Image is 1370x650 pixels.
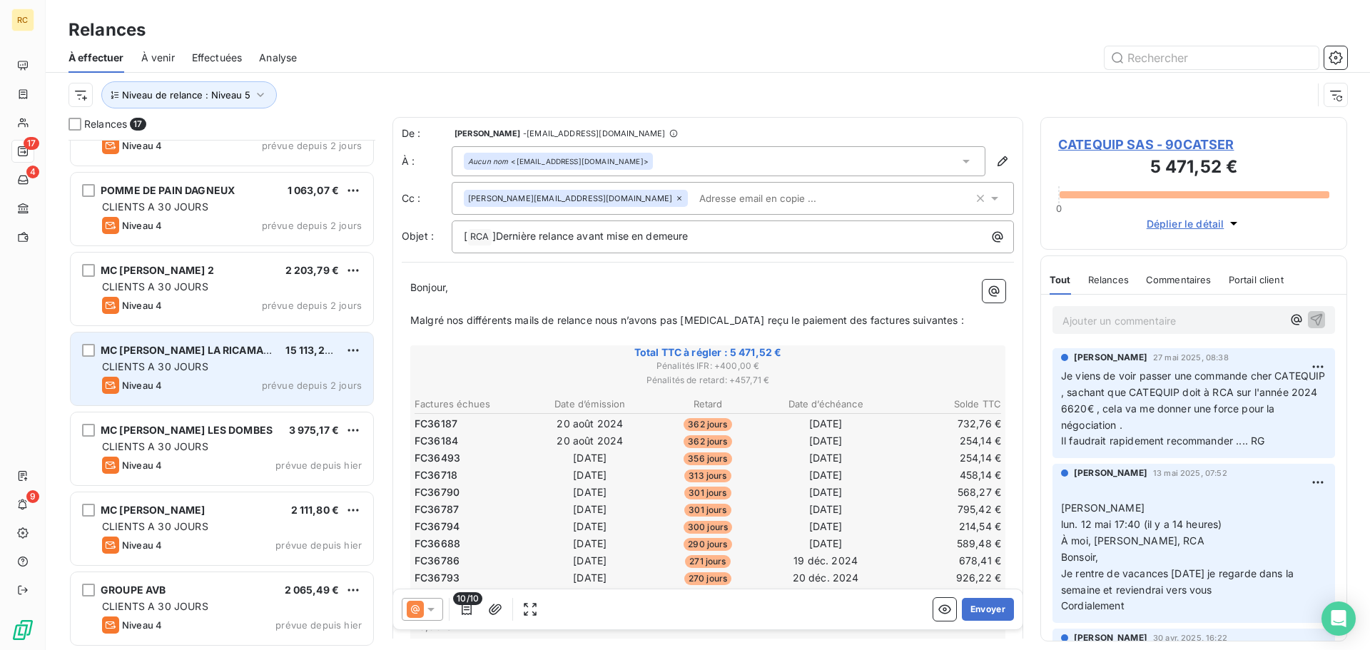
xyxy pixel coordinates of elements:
span: MC [PERSON_NAME] [101,504,205,516]
img: Logo LeanPay [11,619,34,641]
span: 3 975,17 € [289,424,340,436]
td: [DATE] [768,536,884,552]
span: FC36187 [415,417,457,431]
span: Niveau 4 [122,380,162,391]
span: FC36794 [415,519,460,534]
td: [DATE] [768,416,884,432]
td: [DATE] [768,450,884,466]
span: CLIENTS A 30 JOURS [102,520,208,532]
span: CLIENTS A 30 JOURS [102,200,208,213]
span: Je viens de voir passer une commande cher CATEQUIP , sachant que CATEQUIP doit à RCA sur l'année ... [1061,370,1329,431]
span: prévue depuis hier [275,619,362,631]
span: [ [464,230,467,242]
span: À moi, [PERSON_NAME], RCA [1061,534,1204,547]
span: Niveau 4 [122,300,162,311]
td: 19 déc. 2024 [768,553,884,569]
span: FC36790 [415,485,460,499]
span: CLIENTS A 30 JOURS [102,360,208,372]
td: 20 août 2024 [532,433,648,449]
td: 568,27 € [886,484,1002,500]
span: FC36493 [415,451,460,465]
span: POMME DE PAIN DAGNEUX [101,184,235,196]
span: FC36718 [415,468,457,482]
em: Aucun nom [468,156,508,166]
span: [PERSON_NAME] [1074,351,1147,364]
span: [PERSON_NAME] [1061,502,1145,514]
div: <[EMAIL_ADDRESS][DOMAIN_NAME]> [468,156,649,166]
td: [DATE] [532,570,648,586]
button: Niveau de relance : Niveau 5 [101,81,277,108]
div: RC [11,9,34,31]
span: Niveau de relance : Niveau 5 [122,89,250,101]
span: Relances [84,117,127,131]
span: Relances [1088,274,1129,285]
span: FC36688 [415,537,460,551]
span: Niveau 4 [122,619,162,631]
span: 30 avr. 2025, 16:22 [1153,634,1227,642]
span: 2 111,80 € [291,504,340,516]
button: Envoyer [962,598,1014,621]
span: prévue depuis hier [275,459,362,471]
span: Tout [1050,274,1071,285]
span: FC36184 [415,434,458,448]
span: RCA [468,229,491,245]
span: CLIENTS A 30 JOURS [102,280,208,293]
td: [DATE] [768,433,884,449]
span: 27 mai 2025, 08:38 [1153,353,1229,362]
th: Date d’échéance [768,397,884,412]
span: À effectuer [68,51,124,65]
td: 589,48 € [886,536,1002,552]
span: FC36786 [415,554,460,568]
td: [DATE] [532,467,648,483]
span: Pénalités IFR : + 400,00 € [412,360,1003,372]
td: [DATE] [532,536,648,552]
span: CATEQUIP SAS - 90CATSER [1058,135,1329,154]
span: - [EMAIL_ADDRESS][DOMAIN_NAME] [523,129,665,138]
h3: Relances [68,17,146,43]
span: CLIENTS A 30 JOURS [102,440,208,452]
span: Déplier le détail [1147,216,1224,231]
span: 301 jours [684,504,731,517]
td: [DATE] [532,502,648,517]
button: Déplier le détail [1142,215,1246,232]
span: ]Dernière relance avant mise en demeure [492,230,689,242]
span: 271 jours [685,555,730,568]
span: CLIENTS A 30 JOURS [102,600,208,612]
span: Cordialement [1061,599,1125,611]
td: [DATE] [532,519,648,534]
td: [DATE] [532,553,648,569]
span: 290 jours [684,538,731,551]
span: 0 [1056,203,1062,214]
td: [DATE] [768,467,884,483]
h3: 5 471,52 € [1058,154,1329,183]
span: 17 [24,137,39,150]
span: Il faudrait rapidement recommander .... RG [1061,435,1264,447]
td: 926,22 € [886,570,1002,586]
div: grid [68,140,375,650]
span: 300 jours [684,521,732,534]
td: 254,14 € [886,433,1002,449]
span: 17 [130,118,146,131]
td: [DATE] [768,502,884,517]
td: 254,14 € [886,450,1002,466]
span: À venir [141,51,175,65]
span: Portail client [1229,274,1284,285]
span: 9 [26,490,39,503]
input: Adresse email en copie ... [694,188,858,209]
span: prévue depuis hier [275,539,362,551]
span: [PERSON_NAME][EMAIL_ADDRESS][DOMAIN_NAME] [468,194,672,203]
th: Solde TTC [886,397,1002,412]
td: [DATE] [768,519,884,534]
span: Commentaires [1146,274,1212,285]
span: prévue depuis 2 jours [262,300,362,311]
span: Objet : [402,230,434,242]
span: Je rentre de vacances [DATE] je regarde dans la semaine et reviendrai vers vous [1061,567,1297,596]
span: [PERSON_NAME] [455,129,520,138]
span: 1 063,07 € [288,184,340,196]
span: prévue depuis 2 jours [262,220,362,231]
span: 362 jours [684,418,731,431]
td: 458,14 € [886,467,1002,483]
span: MC [PERSON_NAME] LES DOMBES [101,424,273,436]
span: 10/10 [453,592,482,605]
td: [DATE] [532,450,648,466]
